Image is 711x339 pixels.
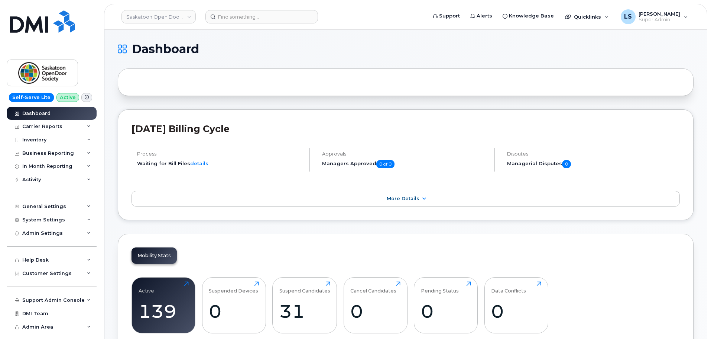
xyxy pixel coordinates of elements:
[322,151,488,157] h4: Approvals
[376,160,395,168] span: 0 of 0
[507,151,680,157] h4: Disputes
[491,281,541,329] a: Data Conflicts0
[421,281,471,329] a: Pending Status0
[387,196,419,201] span: More Details
[139,300,189,322] div: 139
[491,300,541,322] div: 0
[350,281,396,294] div: Cancel Candidates
[350,281,400,329] a: Cancel Candidates0
[507,160,680,168] h5: Managerial Disputes
[209,281,259,329] a: Suspended Devices0
[279,300,330,322] div: 31
[137,151,303,157] h4: Process
[562,160,571,168] span: 0
[279,281,330,329] a: Suspend Candidates31
[421,300,471,322] div: 0
[209,300,259,322] div: 0
[132,44,199,55] span: Dashboard
[132,123,680,134] h2: [DATE] Billing Cycle
[279,281,330,294] div: Suspend Candidates
[421,281,459,294] div: Pending Status
[190,160,208,166] a: details
[350,300,400,322] div: 0
[137,160,303,167] li: Waiting for Bill Files
[139,281,189,329] a: Active139
[209,281,258,294] div: Suspended Devices
[139,281,154,294] div: Active
[491,281,526,294] div: Data Conflicts
[322,160,488,168] h5: Managers Approved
